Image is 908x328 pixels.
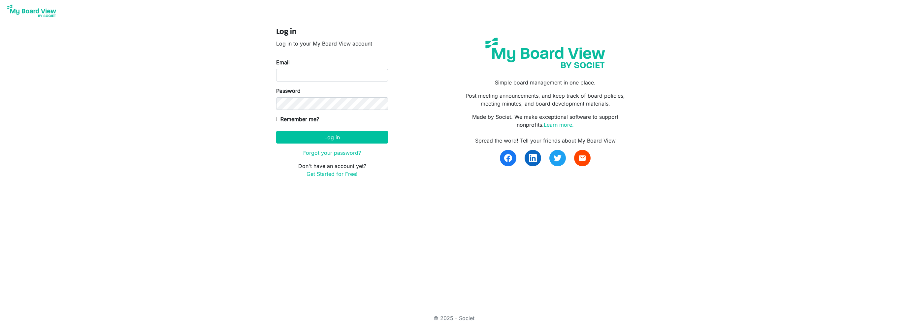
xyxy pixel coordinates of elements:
a: email [574,150,591,166]
a: Get Started for Free! [307,171,358,177]
input: Remember me? [276,117,280,121]
p: Post meeting announcements, and keep track of board policies, meeting minutes, and board developm... [459,92,632,108]
div: Spread the word! Tell your friends about My Board View [459,137,632,145]
img: twitter.svg [554,154,562,162]
img: facebook.svg [504,154,512,162]
label: Email [276,58,290,66]
a: Forgot your password? [303,149,361,156]
a: © 2025 - Societ [434,315,474,321]
span: email [578,154,586,162]
img: My Board View Logo [5,3,58,19]
p: Made by Societ. We make exceptional software to support nonprofits. [459,113,632,129]
h4: Log in [276,27,388,37]
p: Don't have an account yet? [276,162,388,178]
img: my-board-view-societ.svg [480,33,610,73]
button: Log in [276,131,388,144]
img: linkedin.svg [529,154,537,162]
p: Log in to your My Board View account [276,40,388,48]
p: Simple board management in one place. [459,79,632,86]
label: Password [276,87,301,95]
label: Remember me? [276,115,319,123]
a: Learn more. [544,121,574,128]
